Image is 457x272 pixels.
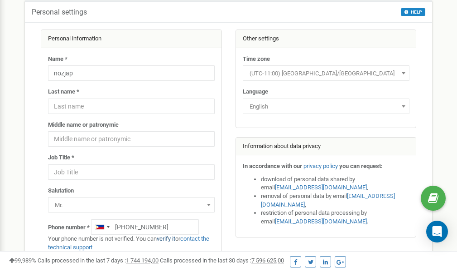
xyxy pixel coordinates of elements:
[251,257,284,264] u: 7 596 625,00
[401,8,425,16] button: HELP
[48,187,74,195] label: Salutation
[243,163,302,169] strong: In accordance with our
[243,99,409,114] span: English
[243,55,270,64] label: Time zone
[275,218,367,225] a: [EMAIL_ADDRESS][DOMAIN_NAME]
[91,220,112,234] div: Telephone country code
[261,175,409,192] li: download of personal data shared by email ,
[9,257,36,264] span: 99,989%
[48,235,209,251] a: contact the technical support
[48,131,215,147] input: Middle name or patronymic
[48,235,215,252] p: Your phone number is not verified. You can or
[126,257,159,264] u: 1 744 194,00
[48,223,90,232] label: Phone number *
[48,153,74,162] label: Job Title *
[32,8,87,16] h5: Personal settings
[48,65,215,81] input: Name
[243,65,409,81] span: (UTC-11:00) Pacific/Midway
[236,138,416,156] div: Information about data privacy
[426,221,448,242] div: Open Intercom Messenger
[91,219,199,235] input: +1-800-555-55-55
[157,235,175,242] a: verify it
[160,257,284,264] span: Calls processed in the last 30 days :
[48,99,215,114] input: Last name
[48,55,67,64] label: Name *
[261,209,409,226] li: restriction of personal data processing by email .
[303,163,338,169] a: privacy policy
[41,30,221,48] div: Personal information
[236,30,416,48] div: Other settings
[243,88,268,96] label: Language
[51,199,212,212] span: Mr.
[48,88,79,96] label: Last name *
[339,163,383,169] strong: you can request:
[261,192,409,209] li: removal of personal data by email ,
[38,257,159,264] span: Calls processed in the last 7 days :
[48,197,215,213] span: Mr.
[246,67,406,80] span: (UTC-11:00) Pacific/Midway
[246,100,406,113] span: English
[261,193,395,208] a: [EMAIL_ADDRESS][DOMAIN_NAME]
[48,121,119,129] label: Middle name or patronymic
[275,184,367,191] a: [EMAIL_ADDRESS][DOMAIN_NAME]
[48,164,215,180] input: Job Title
